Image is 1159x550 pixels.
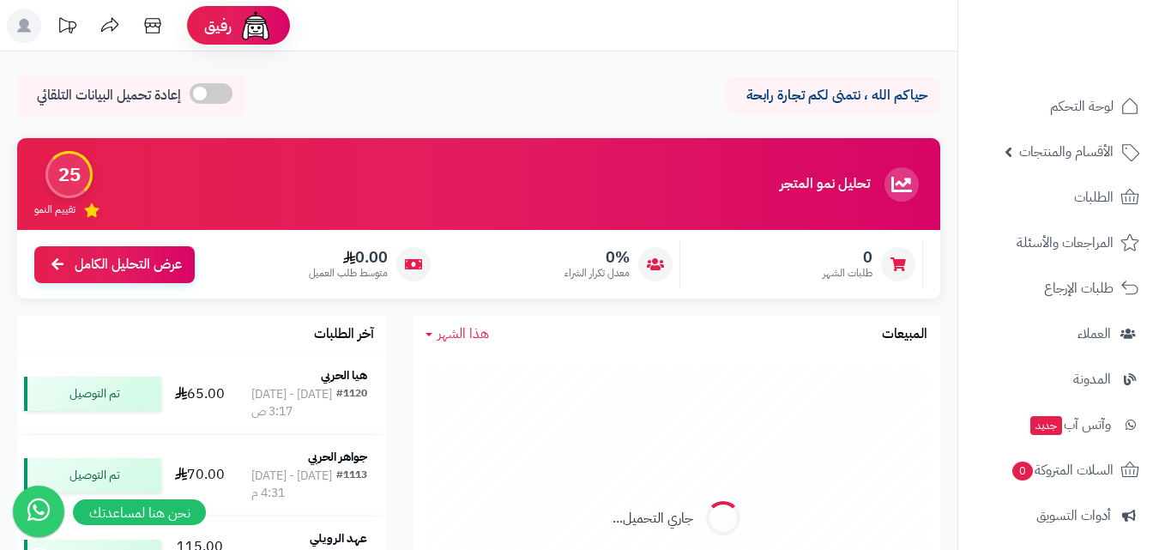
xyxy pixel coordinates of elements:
[438,323,489,344] span: هذا الشهر
[823,266,872,281] span: طلبات الشهر
[969,86,1149,127] a: لوحة التحكم
[969,222,1149,263] a: المراجعات والأسئلة
[309,248,388,267] span: 0.00
[251,468,336,502] div: [DATE] - [DATE] 4:31 م
[739,86,927,106] p: حياكم الله ، نتمنى لكم تجارة رابحة
[321,366,367,384] strong: هيا الحربي
[780,177,870,192] h3: تحليل نمو المتجر
[1029,413,1111,437] span: وآتس آب
[336,386,367,420] div: #1120
[251,386,336,420] div: [DATE] - [DATE] 3:17 ص
[1074,185,1114,209] span: الطلبات
[34,202,75,217] span: تقييم النمو
[613,509,693,529] div: جاري التحميل...
[75,255,182,275] span: عرض التحليل الكامل
[969,495,1149,536] a: أدوات التسويق
[1073,367,1111,391] span: المدونة
[1019,140,1114,164] span: الأقسام والمنتجات
[310,529,367,547] strong: عهد الرويلي
[969,313,1149,354] a: العملاء
[969,177,1149,218] a: الطلبات
[314,327,374,342] h3: آخر الطلبات
[426,324,489,344] a: هذا الشهر
[969,268,1149,309] a: طلبات الإرجاع
[969,404,1149,445] a: وآتس آبجديد
[45,9,88,47] a: تحديثات المنصة
[308,448,367,466] strong: جواهر الحربي
[823,248,872,267] span: 0
[37,86,181,106] span: إعادة تحميل البيانات التلقائي
[1050,94,1114,118] span: لوحة التحكم
[882,327,927,342] h3: المبيعات
[1030,416,1062,435] span: جديد
[168,354,232,434] td: 65.00
[204,15,232,36] span: رفيق
[1036,504,1111,528] span: أدوات التسويق
[1017,231,1114,255] span: المراجعات والأسئلة
[969,450,1149,491] a: السلات المتروكة0
[1044,276,1114,300] span: طلبات الإرجاع
[34,246,195,283] a: عرض التحليل الكامل
[24,377,161,411] div: تم التوصيل
[238,9,273,43] img: ai-face.png
[1012,462,1033,480] span: 0
[1078,322,1111,346] span: العملاء
[24,458,161,493] div: تم التوصيل
[564,266,630,281] span: معدل تكرار الشراء
[336,468,367,502] div: #1113
[564,248,630,267] span: 0%
[168,435,232,516] td: 70.00
[1011,458,1114,482] span: السلات المتروكة
[969,359,1149,400] a: المدونة
[309,266,388,281] span: متوسط طلب العميل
